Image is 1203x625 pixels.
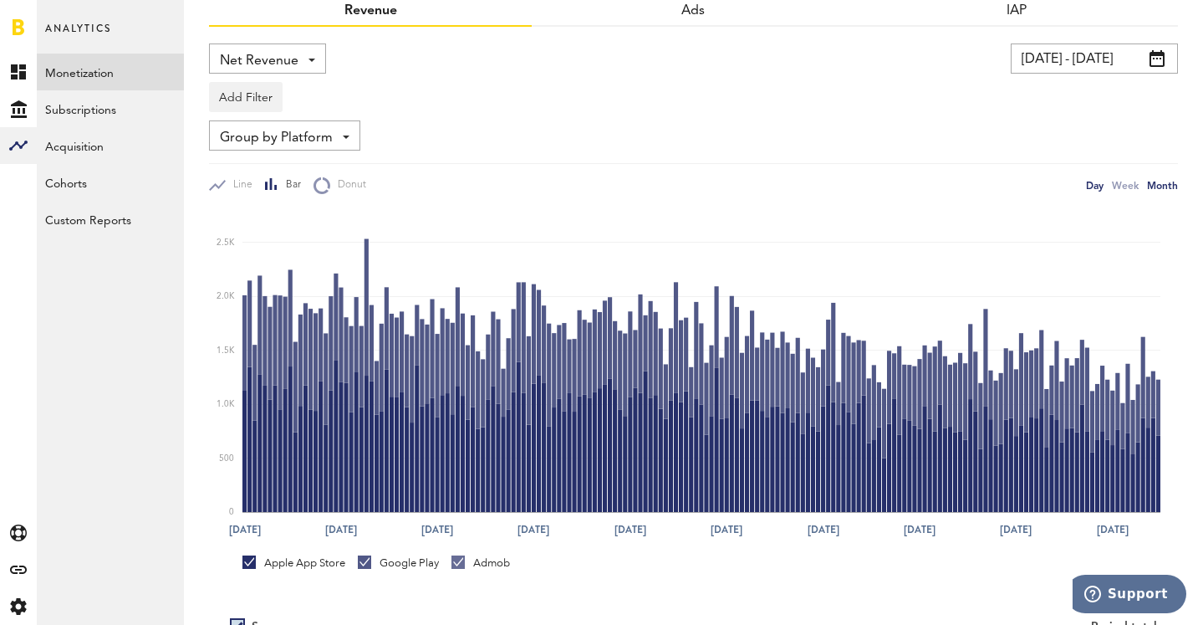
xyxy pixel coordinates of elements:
text: 2.5K [217,238,235,247]
text: [DATE] [711,522,742,537]
a: Monetization [37,54,184,90]
a: Subscriptions [37,90,184,127]
span: Net Revenue [220,47,298,75]
a: Acquisition [37,127,184,164]
text: [DATE] [1000,522,1032,537]
text: 1.5K [217,346,235,355]
a: Revenue [344,4,397,18]
a: IAP [1007,4,1027,18]
text: [DATE] [808,522,839,537]
text: [DATE] [904,522,935,537]
span: Group by Platform [220,124,333,152]
div: Admob [451,556,510,571]
span: Bar [278,178,301,192]
div: Week [1112,177,1139,194]
div: Google Play [358,556,439,571]
text: [DATE] [614,522,646,537]
text: 1.0K [217,400,235,408]
button: Add Filter [209,82,283,112]
text: [DATE] [229,522,261,537]
span: Line [226,178,252,192]
a: Ads [681,4,705,18]
span: Donut [330,178,366,192]
iframe: Opens a widget where you can find more information [1073,575,1186,617]
text: [DATE] [421,522,453,537]
div: Day [1086,177,1104,194]
a: Custom Reports [37,201,184,238]
div: Month [1147,177,1178,194]
text: 2.0K [217,293,235,301]
a: Cohorts [37,164,184,201]
text: [DATE] [1097,522,1129,537]
text: 0 [229,508,234,516]
span: Analytics [45,18,111,54]
text: 500 [219,454,234,463]
text: [DATE] [325,522,357,537]
div: Apple App Store [242,556,345,571]
text: [DATE] [517,522,549,537]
